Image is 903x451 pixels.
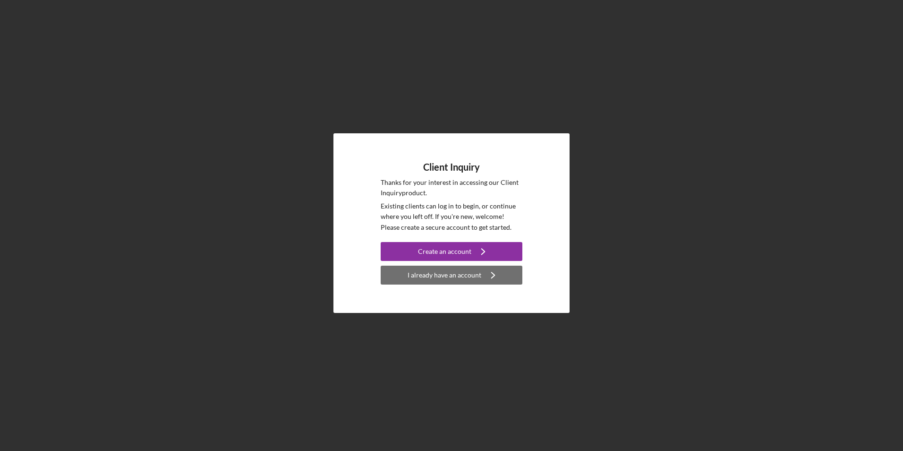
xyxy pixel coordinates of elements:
[381,242,522,263] a: Create an account
[423,162,480,173] h4: Client Inquiry
[408,266,481,285] div: I already have an account
[381,242,522,261] button: Create an account
[418,242,471,261] div: Create an account
[381,201,522,233] p: Existing clients can log in to begin, or continue where you left off. If you're new, welcome! Ple...
[381,266,522,285] button: I already have an account
[381,177,522,199] p: Thanks for your interest in accessing our Client Inquiry product.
